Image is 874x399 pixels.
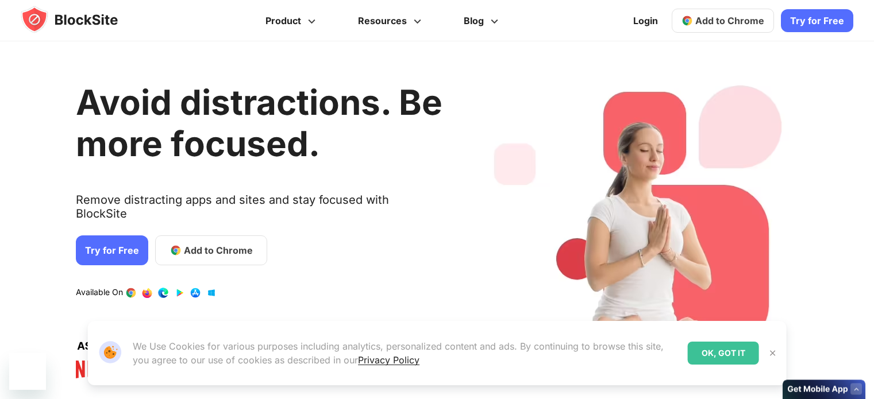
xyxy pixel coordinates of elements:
[9,353,46,390] iframe: Button to launch messaging window
[76,287,123,299] text: Available On
[76,235,148,265] a: Try for Free
[765,346,780,361] button: Close
[133,339,679,367] p: We Use Cookies for various purposes including analytics, personalized content and ads. By continu...
[76,193,442,230] text: Remove distracting apps and sites and stay focused with BlockSite
[155,235,267,265] a: Add to Chrome
[781,9,853,32] a: Try for Free
[682,15,693,26] img: chrome-icon.svg
[672,9,774,33] a: Add to Chrome
[626,7,665,34] a: Login
[76,82,442,164] h1: Avoid distractions. Be more focused.
[21,6,140,33] img: blocksite-icon.5d769676.svg
[688,342,759,365] div: OK, GOT IT
[695,15,764,26] span: Add to Chrome
[768,348,777,358] img: Close
[358,354,419,366] a: Privacy Policy
[184,243,253,257] span: Add to Chrome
